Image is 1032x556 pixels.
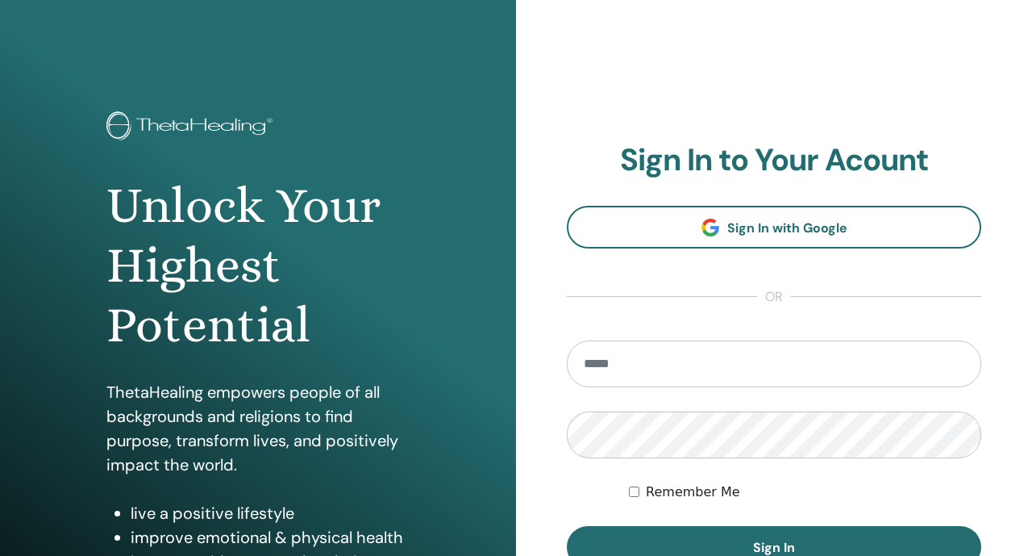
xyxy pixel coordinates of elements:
[106,176,410,356] h1: Unlock Your Highest Potential
[629,483,981,502] div: Keep me authenticated indefinitely or until I manually logout
[757,287,791,307] span: or
[131,501,410,525] li: live a positive lifestyle
[727,219,847,236] span: Sign In with Google
[106,380,410,477] p: ThetaHealing empowers people of all backgrounds and religions to find purpose, transform lives, a...
[131,525,410,550] li: improve emotional & physical health
[567,206,981,249] a: Sign In with Google
[646,483,740,502] label: Remember Me
[567,142,981,179] h2: Sign In to Your Acount
[753,539,795,556] span: Sign In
